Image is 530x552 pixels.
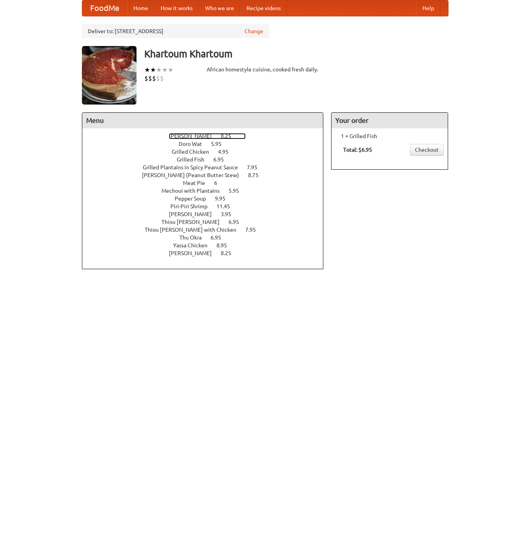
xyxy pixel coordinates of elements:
a: Mechoui with Plantains 5.95 [161,188,253,194]
a: Grilled Fish 6.95 [177,156,238,163]
li: ★ [156,66,162,74]
a: Grilled Plantains in Spicy Peanut Sauce 7.95 [143,164,272,170]
li: $ [152,74,156,83]
a: Yassa Chicken 8.95 [173,242,241,248]
a: [PERSON_NAME] (Peanut Butter Stew) 8.75 [142,172,273,178]
span: 8.95 [216,242,235,248]
a: Grilled Chicken 4.95 [172,149,243,155]
a: How it works [154,0,199,16]
span: 3.95 [221,211,239,217]
a: Thiou [PERSON_NAME] 6.95 [161,219,253,225]
a: Pepper Soup 9.95 [175,195,240,202]
span: 6.95 [213,156,232,163]
span: Grilled Plantains in Spicy Peanut Sauce [143,164,246,170]
b: Total: $6.95 [343,147,372,153]
span: Mechoui with Plantains [161,188,227,194]
a: Help [416,0,440,16]
a: [PERSON_NAME] 3.95 [169,211,246,217]
span: Yassa Chicken [173,242,215,248]
span: Thu Okra [179,234,209,241]
h4: Your order [331,113,448,128]
span: 8.25 [221,133,239,139]
li: ★ [162,66,168,74]
a: [PERSON_NAME] 8.25 [169,250,246,256]
div: African homestyle cuisine, cooked fresh daily. [207,66,324,73]
li: ★ [144,66,150,74]
span: 6 [214,180,225,186]
span: 5.95 [229,188,247,194]
span: Piri-Piri Shrimp [170,203,215,209]
span: Pepper Soup [175,195,214,202]
li: 1 × Grilled Fish [335,132,444,140]
span: 8.75 [248,172,266,178]
span: Thiou [PERSON_NAME] with Chicken [145,227,244,233]
li: $ [144,74,148,83]
a: Home [127,0,154,16]
a: Change [245,27,263,35]
span: [PERSON_NAME] [169,133,220,139]
a: Recipe videos [240,0,287,16]
span: 5.95 [211,141,229,147]
span: Thiou [PERSON_NAME] [161,219,227,225]
span: 7.95 [247,164,265,170]
a: FoodMe [82,0,127,16]
span: 6.95 [211,234,229,241]
a: Who we are [199,0,240,16]
span: 11.45 [216,203,238,209]
a: Thu Okra 6.95 [179,234,236,241]
a: Thiou [PERSON_NAME] with Chicken 7.95 [145,227,270,233]
li: $ [160,74,164,83]
h4: Menu [82,113,323,128]
span: [PERSON_NAME] (Peanut Butter Stew) [142,172,247,178]
li: $ [148,74,152,83]
li: $ [156,74,160,83]
span: Meat Pie [183,180,213,186]
a: Meat Pie 6 [183,180,232,186]
div: Deliver to: [STREET_ADDRESS] [82,24,269,38]
span: 9.95 [215,195,233,202]
a: Piri-Piri Shrimp 11.45 [170,203,245,209]
span: Grilled Chicken [172,149,217,155]
span: 7.95 [245,227,264,233]
span: Grilled Fish [177,156,212,163]
span: 6.95 [229,219,247,225]
span: Doro Wat [179,141,210,147]
span: 8.25 [221,250,239,256]
a: Doro Wat 5.95 [179,141,236,147]
h3: Khartoum Khartoum [144,46,448,62]
li: ★ [168,66,174,74]
img: angular.jpg [82,46,136,105]
span: [PERSON_NAME] [169,250,220,256]
span: 4.95 [218,149,236,155]
a: [PERSON_NAME] 8.25 [169,133,246,139]
a: Checkout [410,144,444,156]
span: [PERSON_NAME] [169,211,220,217]
li: ★ [150,66,156,74]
